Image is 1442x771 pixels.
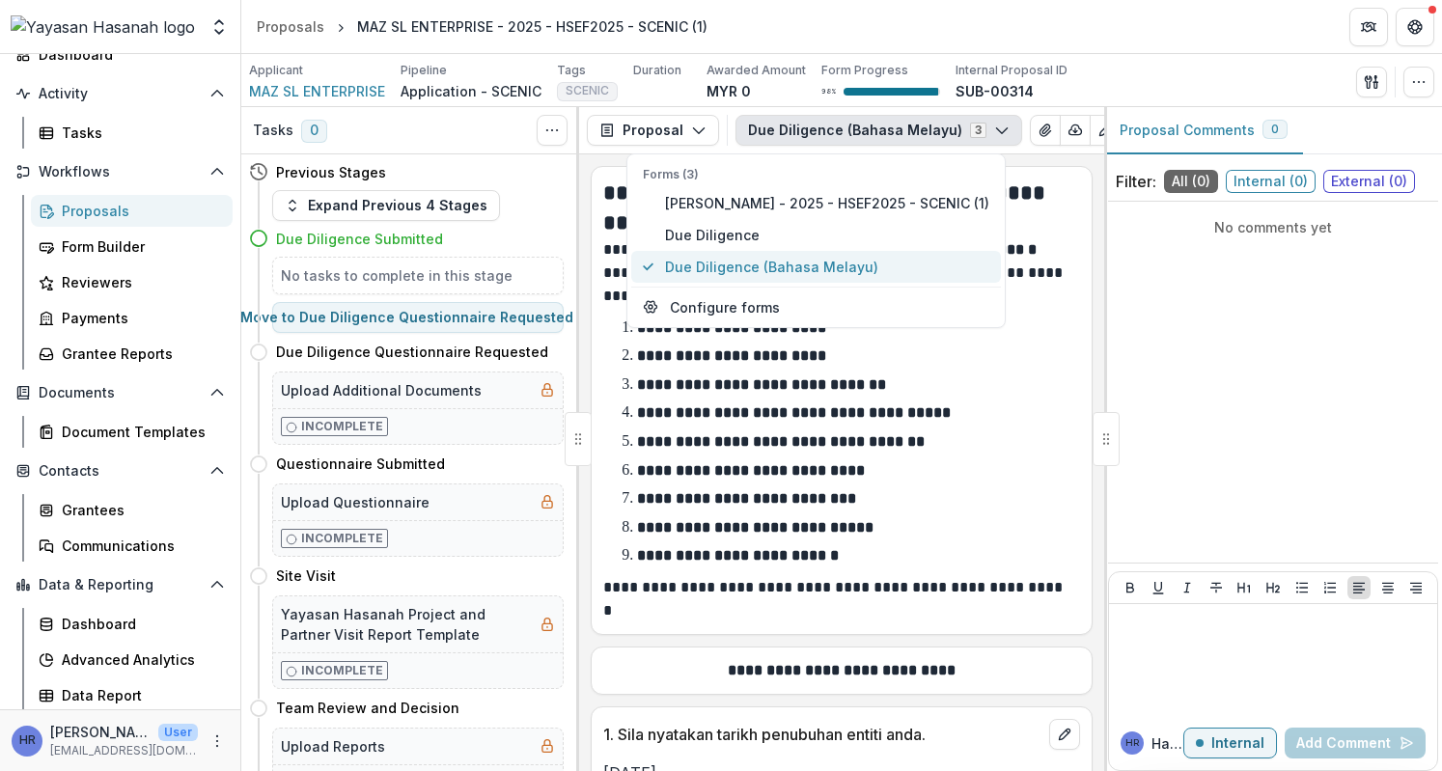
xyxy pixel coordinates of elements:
[301,120,327,143] span: 0
[31,608,233,640] a: Dashboard
[276,342,548,362] h4: Due Diligence Questionnaire Requested
[253,123,293,139] h3: Tasks
[1233,576,1256,599] button: Heading 1
[249,62,303,79] p: Applicant
[587,115,719,146] button: Proposal
[39,385,202,401] span: Documents
[62,685,217,705] div: Data Report
[1104,107,1303,154] button: Proposal Comments
[665,257,989,277] span: Due Diligence (Bahasa Melayu)
[50,742,198,759] p: [EMAIL_ADDRESS][DOMAIN_NAME]
[566,84,609,97] span: SCENIC
[1318,576,1342,599] button: Ordered List
[8,78,233,109] button: Open Activity
[39,577,202,593] span: Data & Reporting
[821,85,836,98] p: 98 %
[1323,170,1415,193] span: External ( 0 )
[62,422,217,442] div: Document Templates
[1226,170,1316,193] span: Internal ( 0 )
[31,530,233,562] a: Communications
[1376,576,1400,599] button: Align Center
[1211,735,1264,752] p: Internal
[276,698,459,718] h4: Team Review and Decision
[1183,728,1277,758] button: Internal
[31,266,233,298] a: Reviewers
[643,166,989,183] p: Forms (3)
[249,13,715,41] nav: breadcrumb
[1271,123,1279,136] span: 0
[1290,576,1314,599] button: Bullet List
[665,193,989,213] span: [PERSON_NAME] - 2025 - HSEF2025 - SCENIC (1)
[633,62,681,79] p: Duration
[31,231,233,262] a: Form Builder
[1176,576,1199,599] button: Italicize
[257,16,324,37] div: Proposals
[301,530,383,547] p: Incomplete
[158,724,198,741] p: User
[1116,170,1156,193] p: Filter:
[31,338,233,370] a: Grantee Reports
[1404,576,1428,599] button: Align Right
[821,62,908,79] p: Form Progress
[62,500,217,520] div: Grantees
[11,15,195,39] img: Yayasan Hasanah logo
[31,195,233,227] a: Proposals
[735,115,1022,146] button: Due Diligence (Bahasa Melayu)3
[8,455,233,486] button: Open Contacts
[249,81,385,101] span: MAZ SL ENTERPRISE
[1285,728,1426,758] button: Add Comment
[1119,576,1142,599] button: Bold
[8,569,233,600] button: Open Data & Reporting
[31,644,233,675] a: Advanced Analytics
[31,416,233,448] a: Document Templates
[8,377,233,408] button: Open Documents
[31,117,233,149] a: Tasks
[276,162,386,182] h4: Previous Stages
[1147,576,1170,599] button: Underline
[206,8,233,46] button: Open entity switcher
[1349,8,1388,46] button: Partners
[62,614,217,634] div: Dashboard
[62,123,217,143] div: Tasks
[1049,719,1080,750] button: edit
[50,722,151,742] p: [PERSON_NAME]
[272,302,564,333] button: Move to Due Diligence Questionnaire Requested
[1164,170,1218,193] span: All ( 0 )
[206,730,229,753] button: More
[8,39,233,70] a: Dashboard
[62,536,217,556] div: Communications
[249,13,332,41] a: Proposals
[1262,576,1285,599] button: Heading 2
[272,190,500,221] button: Expand Previous 4 Stages
[301,418,383,435] p: Incomplete
[707,81,751,101] p: MYR 0
[19,734,36,747] div: Hanis Anissa binti Abd Rafar
[276,454,445,474] h4: Questionnaire Submitted
[1030,115,1061,146] button: View Attached Files
[537,115,568,146] button: Toggle View Cancelled Tasks
[956,62,1068,79] p: Internal Proposal ID
[39,86,202,102] span: Activity
[557,62,586,79] p: Tags
[31,302,233,334] a: Payments
[8,156,233,187] button: Open Workflows
[39,44,217,65] div: Dashboard
[281,265,555,286] h5: No tasks to complete in this stage
[1125,738,1139,748] div: Hanis Anissa binti Abd Rafar
[401,81,541,101] p: Application - SCENIC
[276,565,336,586] h4: Site Visit
[301,662,383,679] p: Incomplete
[62,201,217,221] div: Proposals
[39,164,202,180] span: Workflows
[62,344,217,364] div: Grantee Reports
[956,81,1034,101] p: SUB-00314
[665,225,989,245] span: Due Diligence
[707,62,806,79] p: Awarded Amount
[62,272,217,292] div: Reviewers
[31,679,233,711] a: Data Report
[62,649,217,670] div: Advanced Analytics
[401,62,447,79] p: Pipeline
[62,236,217,257] div: Form Builder
[276,229,443,249] h4: Due Diligence Submitted
[281,492,430,512] h5: Upload Questionnaire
